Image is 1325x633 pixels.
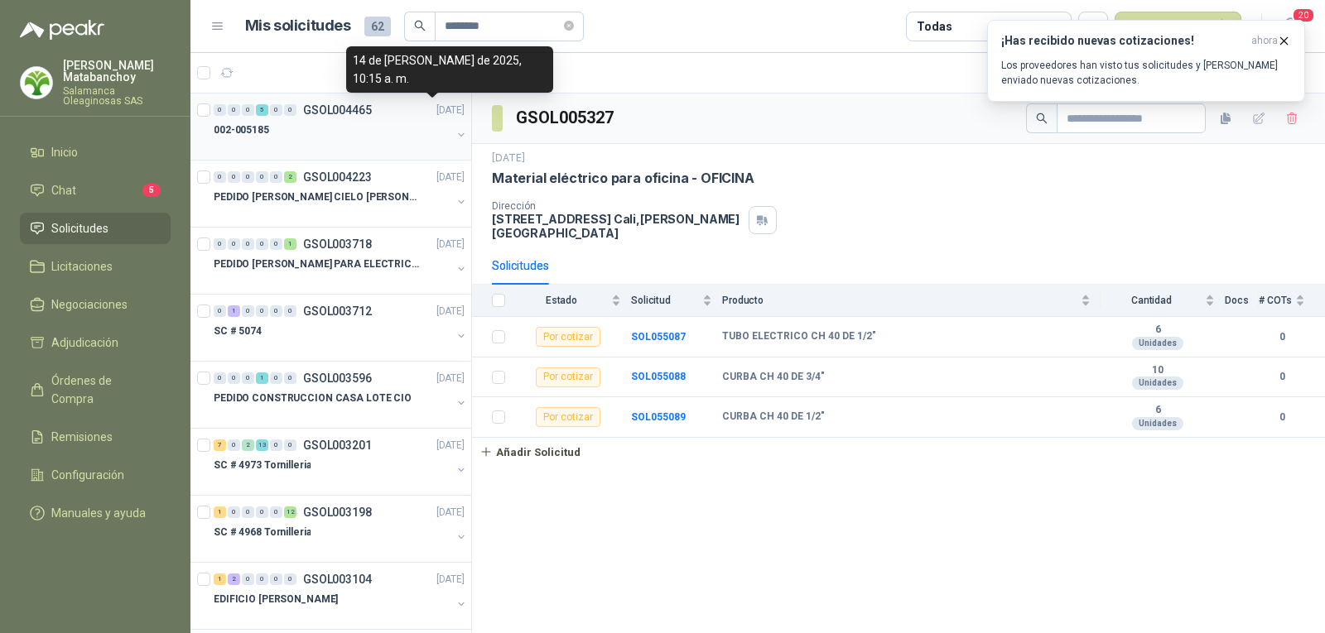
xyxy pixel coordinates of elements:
div: 0 [228,439,240,451]
p: SC # 4973 Tornilleria [214,458,311,473]
th: Solicitud [631,285,722,317]
span: search [1036,113,1048,124]
span: Configuración [51,466,124,484]
div: 12 [284,506,296,518]
div: Por cotizar [536,407,600,427]
div: 0 [214,372,226,384]
p: GSOL003596 [303,372,372,384]
span: Negociaciones [51,295,128,314]
a: 7 0 2 13 0 0 GSOL003201[DATE] SC # 4973 Tornilleria [214,435,468,488]
span: Órdenes de Compra [51,372,155,408]
div: 0 [270,372,282,384]
span: 5 [142,184,161,197]
div: 0 [228,238,240,250]
p: [DATE] [436,438,465,453]
p: [DATE] [436,304,465,319]
div: 0 [242,372,254,384]
b: 6 [1101,324,1215,337]
p: [DATE] [436,371,465,386]
p: GSOL003718 [303,238,372,250]
h1: Mis solicitudes [245,14,351,38]
b: CURBA CH 40 DE 1/2" [722,410,825,424]
a: Adjudicación [20,327,171,358]
div: 1 [214,573,226,585]
button: Nueva solicitud [1115,12,1241,41]
span: Inicio [51,143,78,161]
div: 0 [256,573,268,585]
p: 002-005185 [214,122,269,138]
div: 2 [242,439,254,451]
a: 1 0 0 0 0 12 GSOL003198[DATE] SC # 4968 Tornilleria [214,502,468,555]
div: 5 [256,104,268,116]
a: Inicio [20,137,171,168]
span: Estado [515,295,608,306]
p: PEDIDO CONSTRUCCION CASA LOTE CIO [214,391,412,406]
p: Los proveedores han visto tus solicitudes y [PERSON_NAME] enviado nuevas cotizaciones. [1001,58,1291,88]
span: search [414,20,426,31]
span: # COTs [1259,295,1292,306]
div: 0 [228,171,240,183]
div: Unidades [1132,417,1183,430]
a: Licitaciones [20,251,171,282]
button: 20 [1275,12,1305,41]
p: SC # 4968 Tornilleria [214,525,311,540]
div: 14 de [PERSON_NAME] de 2025, 10:15 a. m. [346,46,553,93]
div: Todas [917,17,952,36]
p: [DATE] [436,170,465,185]
div: 7 [214,439,226,451]
a: Chat5 [20,175,171,206]
p: Dirección [492,200,742,212]
p: GSOL003201 [303,439,372,451]
p: [DATE] [492,151,525,166]
p: [DATE] [436,103,465,118]
b: 0 [1259,369,1305,385]
span: close-circle [564,21,574,31]
span: ahora [1251,34,1278,48]
div: 1 [256,372,268,384]
div: 0 [256,305,268,317]
span: Adjudicación [51,333,118,352]
div: 0 [284,104,296,116]
div: 2 [228,573,240,585]
h3: ¡Has recibido nuevas cotizaciones! [1001,34,1245,48]
p: GSOL003198 [303,506,372,518]
div: 0 [242,573,254,585]
a: Solicitudes [20,213,171,244]
div: 0 [256,506,268,518]
b: SOL055089 [631,411,686,423]
div: Unidades [1132,337,1183,350]
a: Añadir Solicitud [472,438,1325,466]
h3: GSOL005327 [516,105,616,131]
div: 0 [242,104,254,116]
div: 0 [214,238,226,250]
span: 20 [1292,7,1315,23]
div: 0 [242,171,254,183]
div: 0 [270,104,282,116]
p: [DATE] [436,505,465,520]
div: 0 [270,171,282,183]
div: 0 [242,305,254,317]
p: PEDIDO [PERSON_NAME] CIELO [PERSON_NAME] OFICINA [214,189,420,205]
b: 10 [1101,364,1215,377]
div: 0 [214,104,226,116]
b: 0 [1259,329,1305,345]
a: Manuales y ayuda [20,497,171,529]
th: Docs [1225,285,1259,317]
a: 1 2 0 0 0 0 GSOL003104[DATE] EDIFICIO [PERSON_NAME] [214,569,468,622]
div: 0 [214,305,226,317]
div: 0 [270,573,282,585]
a: Configuración [20,459,171,491]
p: [STREET_ADDRESS] Cali , [PERSON_NAME][GEOGRAPHIC_DATA] [492,212,742,240]
b: 0 [1259,410,1305,425]
span: Solicitudes [51,219,108,237]
div: 0 [270,506,282,518]
p: EDIFICIO [PERSON_NAME] [214,592,338,607]
div: 0 [270,238,282,250]
th: Cantidad [1101,285,1225,317]
a: 0 0 0 0 0 1 GSOL003718[DATE] PEDIDO [PERSON_NAME] PARA ELECTRICA SALAMANCA [214,234,468,287]
p: GSOL004465 [303,104,372,116]
b: SOL055087 [631,331,686,343]
span: Chat [51,181,76,199]
span: Cantidad [1101,295,1202,306]
th: Producto [722,285,1101,317]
